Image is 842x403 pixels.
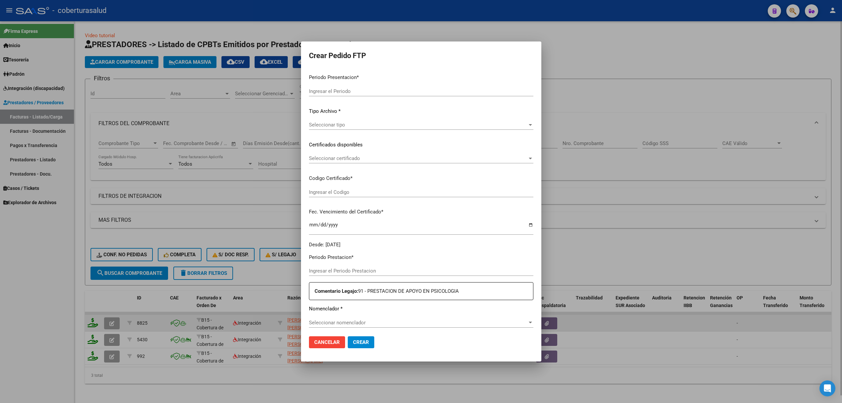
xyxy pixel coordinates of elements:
[309,320,527,326] span: Seleccionar nomenclador
[309,241,533,249] div: Desde: [DATE]
[348,336,374,348] button: Crear
[309,336,345,348] button: Cancelar
[819,380,835,396] div: Open Intercom Messenger
[309,175,533,182] p: Codigo Certificado
[309,155,527,161] span: Seleccionar certificado
[309,49,533,62] h2: Crear Pedido FTP
[309,254,533,261] p: Periodo Prestacion
[353,339,369,345] span: Crear
[315,288,358,294] strong: Comentario Legajo:
[309,74,533,81] p: Periodo Presentacion
[309,305,533,313] p: Nomenclador *
[309,108,533,115] p: Tipo Archivo *
[309,208,533,216] p: Fec. Vencimiento del Certificado
[309,141,533,149] p: Certificados disponibles
[309,122,527,128] span: Seleccionar tipo
[315,287,533,295] p: 91 - PRESTACION DE APOYO EN PSICOLOGIA
[314,339,340,345] span: Cancelar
